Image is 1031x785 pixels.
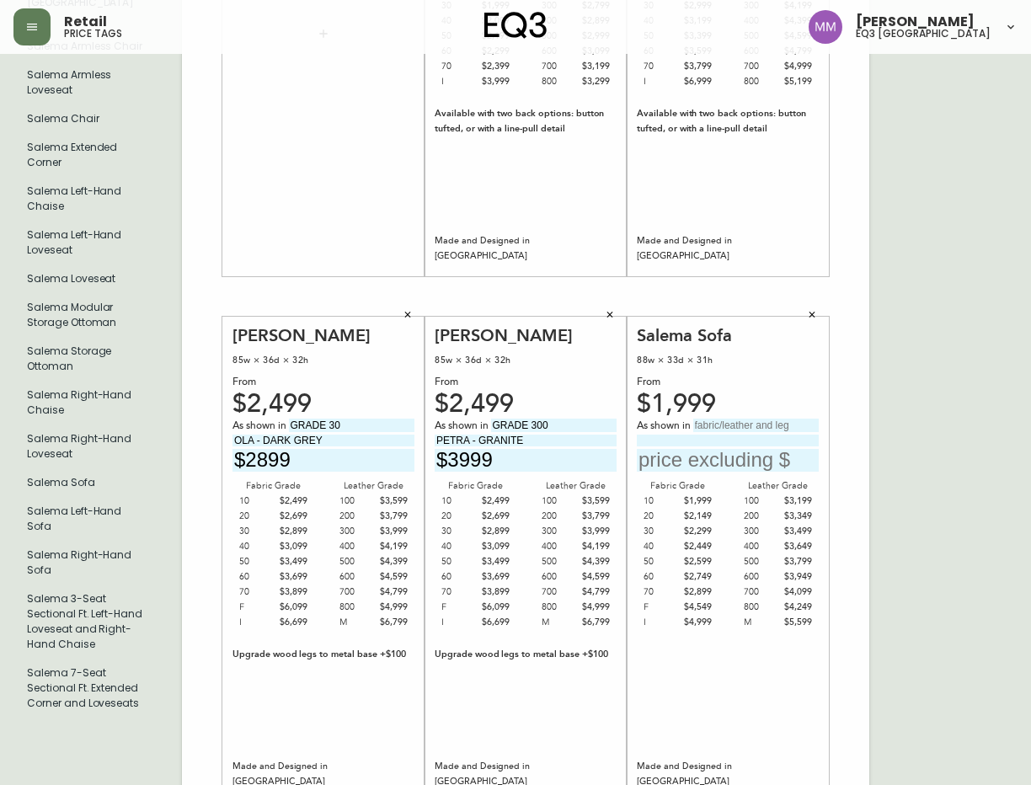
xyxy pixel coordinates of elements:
input: fabric/leather and leg [491,419,617,432]
div: I [644,615,678,630]
div: 40 [644,539,678,554]
div: $4,999 [373,600,408,615]
div: $2,899 [476,524,510,539]
div: $6,799 [575,615,610,630]
div: $3,199 [575,59,610,74]
div: Fabric Grade [435,478,516,494]
div: $5,599 [777,615,812,630]
div: $2,299 [678,524,713,539]
li: Large Hang Tag [13,104,162,133]
div: $4,099 [777,585,812,600]
span: As shown in [232,419,289,434]
div: $4,399 [373,554,408,569]
li: Large Hang Tag [13,177,162,221]
div: $4,249 [777,600,812,615]
div: $3,499 [777,524,812,539]
div: $3,999 [373,524,408,539]
div: 85w × 36d × 32h [232,353,414,368]
div: Upgrade wood legs to metal base +$100 [435,647,617,662]
div: 50 [441,554,476,569]
div: 200 [542,509,576,524]
div: 10 [441,494,476,509]
div: 20 [239,509,274,524]
div: 400 [542,539,576,554]
div: 20 [441,509,476,524]
li: Salema Left-Hand Loveseat [13,221,162,264]
div: 60 [644,569,678,585]
div: $2,499 [232,397,414,412]
div: $1,999 [637,397,819,412]
div: $5,199 [777,74,812,89]
div: $3,949 [777,569,812,585]
div: $3,899 [476,585,510,600]
div: $6,099 [274,600,308,615]
div: 600 [542,569,576,585]
li: Large Hang Tag [13,541,162,585]
input: price excluding $ [637,449,819,472]
div: 70 [644,59,678,74]
li: Salema Right-Hand Loveseat [13,425,162,468]
div: 10 [239,494,274,509]
div: 30 [644,524,678,539]
div: $6,099 [476,600,510,615]
img: logo [484,12,547,39]
input: fabric/leather and leg [693,419,819,432]
div: $3,199 [777,494,812,509]
div: $3,649 [777,539,812,554]
li: Large Hang Tag [13,497,162,541]
div: $3,799 [777,554,812,569]
div: 60 [441,569,476,585]
div: 300 [542,524,576,539]
div: 50 [644,554,678,569]
div: 400 [339,539,374,554]
div: 800 [542,600,576,615]
div: 500 [744,554,778,569]
div: 800 [744,600,778,615]
div: M [339,615,374,630]
li: Large Hang Tag [13,337,162,381]
div: $2,749 [678,569,713,585]
div: $3,349 [777,509,812,524]
div: 70 [441,585,476,600]
div: 200 [744,509,778,524]
li: Large Hang Tag [13,264,162,293]
div: 700 [744,59,778,74]
div: 600 [744,569,778,585]
div: I [644,74,678,89]
div: Available with two back options: button tufted, or with a line-pull detail [435,106,617,136]
div: 400 [744,539,778,554]
div: $2,699 [274,509,308,524]
div: F [239,600,274,615]
div: $4,999 [575,600,610,615]
span: As shown in [637,419,693,434]
div: 100 [339,494,374,509]
li: Large Hang Tag [13,659,162,718]
div: $6,699 [274,615,308,630]
div: $2,449 [678,539,713,554]
li: Large Hang Tag [13,133,162,177]
div: $6,699 [476,615,510,630]
div: $3,599 [575,494,610,509]
div: $3,699 [274,569,308,585]
div: $3,799 [575,509,610,524]
span: Retail [64,15,107,29]
div: 30 [441,524,476,539]
div: $2,499 [274,494,308,509]
div: 70 [441,59,476,74]
div: 300 [339,524,374,539]
div: $2,499 [476,494,510,509]
div: $3,999 [476,74,510,89]
div: 500 [542,554,576,569]
div: 700 [744,585,778,600]
div: $2,899 [274,524,308,539]
div: 85w × 36d × 32h [435,353,617,368]
div: Fabric Grade [637,478,718,494]
div: From [637,375,819,390]
div: Fabric Grade [232,478,314,494]
div: M [542,615,576,630]
div: 700 [339,585,374,600]
div: 800 [339,600,374,615]
h5: price tags [64,29,122,39]
div: Leather Grade [535,478,617,494]
div: $1,999 [678,494,713,509]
